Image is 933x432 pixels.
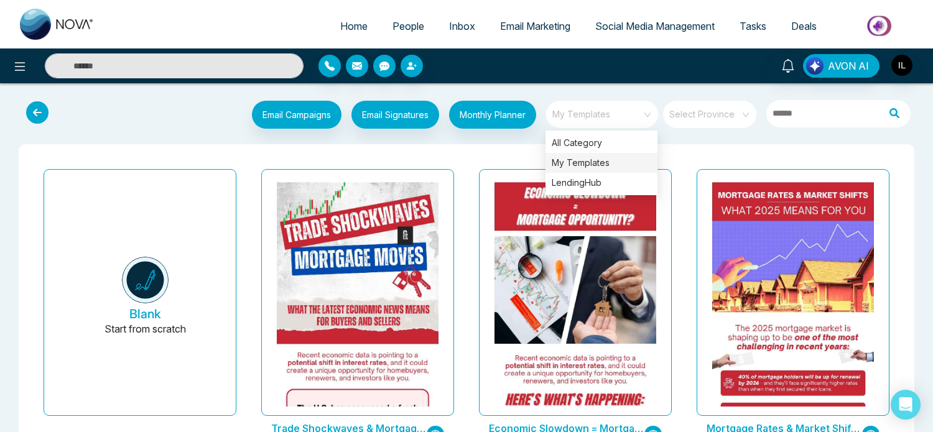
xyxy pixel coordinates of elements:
button: Email Signatures [351,101,439,129]
a: Inbox [437,14,488,38]
a: Email Marketing [488,14,583,38]
img: Lead Flow [806,57,824,75]
a: Monthly Planner [439,101,536,132]
a: Home [328,14,380,38]
img: novacrm [122,257,169,303]
div: All Category [545,133,657,153]
span: Social Media Management [595,20,715,32]
span: People [392,20,424,32]
h5: Blank [129,306,161,321]
img: Market-place.gif [835,12,926,40]
p: Start from scratch [104,321,186,351]
span: My Templates [552,105,654,124]
a: People [380,14,437,38]
span: Tasks [740,20,766,32]
button: BlankStart from scratch [64,180,226,415]
a: Social Media Management [583,14,727,38]
a: Deals [779,14,829,38]
a: Email Campaigns [242,108,341,120]
span: Email Marketing [500,20,570,32]
img: Nova CRM Logo [20,9,95,40]
a: Email Signatures [341,101,439,132]
div: LendingHub [545,173,657,193]
button: Email Campaigns [252,101,341,129]
a: Tasks [727,14,779,38]
span: Home [340,20,368,32]
span: AVON AI [828,58,869,73]
div: Open Intercom Messenger [891,390,921,420]
span: Deals [791,20,817,32]
button: Monthly Planner [449,101,536,129]
span: Inbox [449,20,475,32]
button: AVON AI [803,54,880,78]
div: My Templates [545,153,657,173]
img: User Avatar [891,55,912,76]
